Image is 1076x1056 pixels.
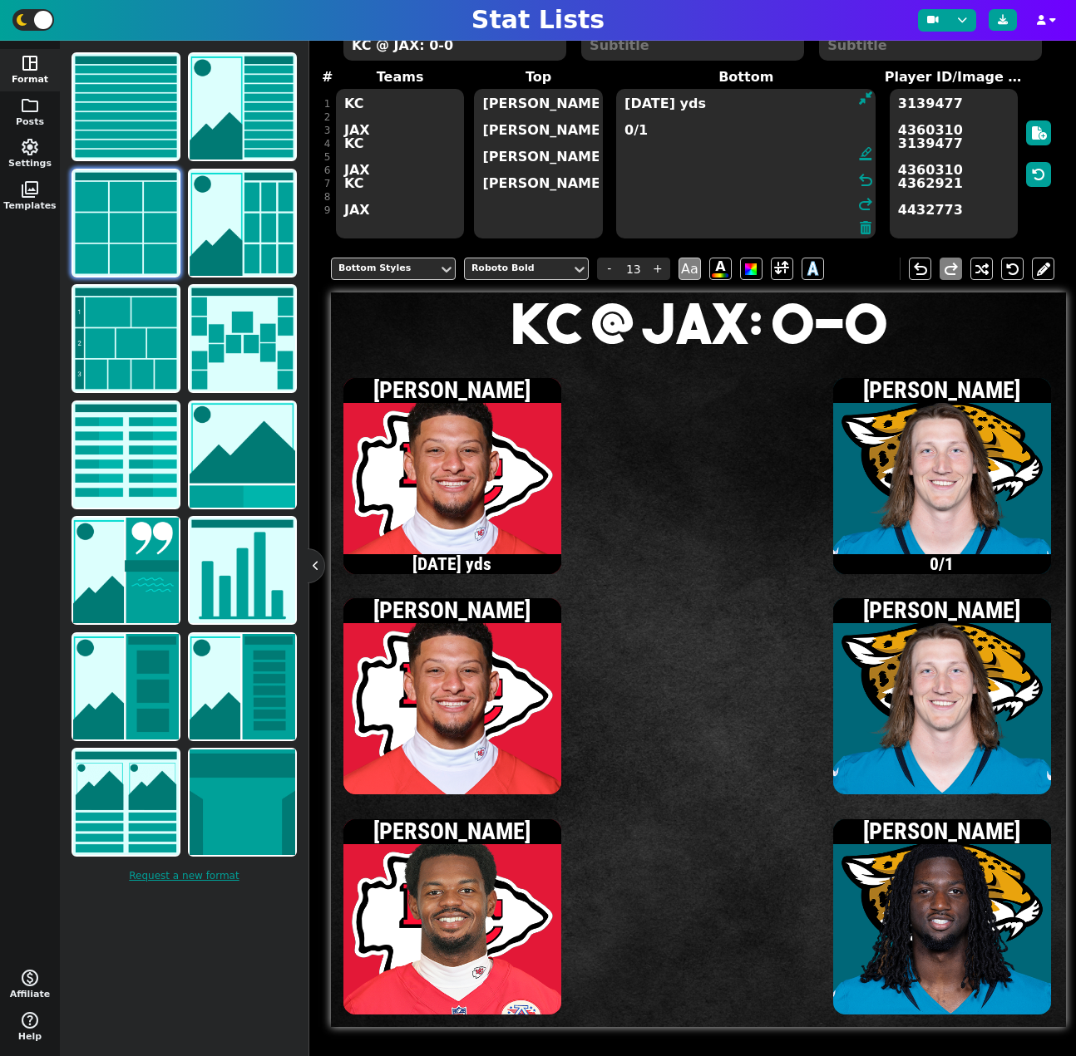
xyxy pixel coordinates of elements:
span: space_dashboard [20,53,40,73]
textarea: KC @ JAX: 0-0 [343,31,566,61]
span: [PERSON_NAME] [373,818,531,845]
span: format_ink_highlighter [858,146,873,166]
div: Roboto Bold [471,262,565,276]
span: [PERSON_NAME] [863,818,1020,845]
div: 8 [324,190,331,204]
span: [PERSON_NAME] [863,597,1020,624]
label: Top [469,67,607,87]
button: redo [940,258,962,280]
div: 6 [324,164,331,177]
img: news/quote [73,518,179,623]
textarea: [DATE] yds 0/1 [616,89,876,238]
span: 0/1 [838,555,1045,573]
span: monetization_on [20,968,40,988]
span: A [807,255,818,282]
span: + [645,258,670,280]
h1: KC @ JAX: 0-0 [331,296,1066,351]
img: scores [73,402,179,508]
div: 3 [324,124,331,137]
button: undo [909,258,931,280]
span: [PERSON_NAME] [373,597,531,624]
span: redo [941,259,961,279]
img: lineup [190,634,295,739]
span: [PERSON_NAME] [863,376,1020,404]
span: [PERSON_NAME] [373,376,531,404]
img: bracket [190,286,295,391]
img: comparison [73,749,179,855]
img: grid with image [190,170,295,276]
h1: Stat Lists [471,5,605,35]
span: Aa [679,258,701,280]
div: 4 [324,137,331,150]
span: settings [20,137,40,157]
img: list [73,54,179,160]
span: help [20,1010,40,1030]
img: matchup [190,402,295,508]
div: 9 [324,204,331,217]
textarea: [PERSON_NAME] [PERSON_NAME] [PERSON_NAME] [PERSON_NAME] [474,89,602,238]
label: Teams [331,67,469,87]
div: 5 [324,150,331,164]
img: list with image [190,54,295,160]
img: jersey [190,749,295,855]
textarea: 3139477 4360310 3139477 4360310 4362921 4432773 [890,89,1018,238]
img: highlight [73,634,179,739]
span: undo [911,259,930,279]
span: photo_library [20,179,40,199]
span: folder [20,96,40,115]
label: Bottom [608,67,885,87]
span: undo [856,170,876,190]
div: 7 [324,177,331,190]
label: # [322,67,333,87]
img: chart [190,518,295,623]
span: [DATE] yds [348,555,555,573]
img: grid [73,170,179,276]
div: 2 [324,111,331,124]
textarea: KC JAX KC JAX KC JAX [336,89,464,238]
a: Request a new format [68,860,300,891]
label: Player ID/Image URL [885,67,1023,87]
span: redo [856,194,876,214]
img: tier [73,286,179,391]
div: 1 [324,97,331,111]
div: Bottom Styles [338,262,432,276]
span: - [597,258,622,280]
